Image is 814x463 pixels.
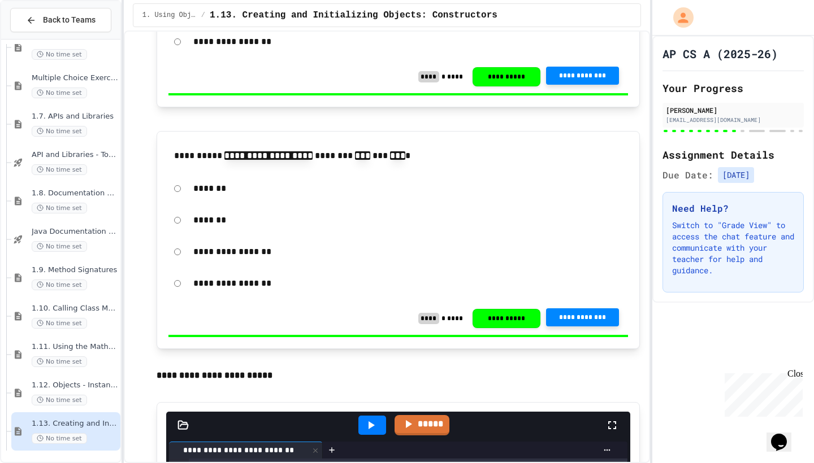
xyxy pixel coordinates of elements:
[32,381,118,390] span: 1.12. Objects - Instances of Classes
[210,8,497,22] span: 1.13. Creating and Initializing Objects: Constructors
[142,11,197,20] span: 1. Using Objects and Methods
[32,88,87,98] span: No time set
[32,356,87,367] span: No time set
[32,164,87,175] span: No time set
[32,318,87,329] span: No time set
[32,419,118,429] span: 1.13. Creating and Initializing Objects: Constructors
[767,418,803,452] iframe: chat widget
[43,14,96,26] span: Back to Teams
[32,265,118,275] span: 1.9. Method Signatures
[32,189,118,198] span: 1.8. Documentation with Comments and Preconditions
[663,80,804,96] h2: Your Progress
[201,11,205,20] span: /
[32,304,118,313] span: 1.10. Calling Class Methods
[718,167,754,183] span: [DATE]
[666,116,800,124] div: [EMAIL_ADDRESS][DOMAIN_NAME]
[666,105,800,115] div: [PERSON_NAME]
[32,112,118,121] span: 1.7. APIs and Libraries
[32,395,87,405] span: No time set
[32,433,87,444] span: No time set
[32,342,118,352] span: 1.11. Using the Math Class
[32,126,87,137] span: No time set
[663,168,713,182] span: Due Date:
[672,220,794,276] p: Switch to "Grade View" to access the chat feature and communicate with your teacher for help and ...
[32,73,118,83] span: Multiple Choice Exercises for Unit 1a (1.1-1.6)
[32,150,118,160] span: API and Libraries - Topic 1.7
[32,279,87,290] span: No time set
[32,227,118,237] span: Java Documentation with Comments - Topic 1.8
[5,5,78,72] div: Chat with us now!Close
[663,46,778,62] h1: AP CS A (2025-26)
[32,49,87,60] span: No time set
[661,5,696,30] div: My Account
[32,241,87,252] span: No time set
[720,369,803,417] iframe: chat widget
[32,203,87,213] span: No time set
[672,202,794,215] h3: Need Help?
[663,147,804,163] h2: Assignment Details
